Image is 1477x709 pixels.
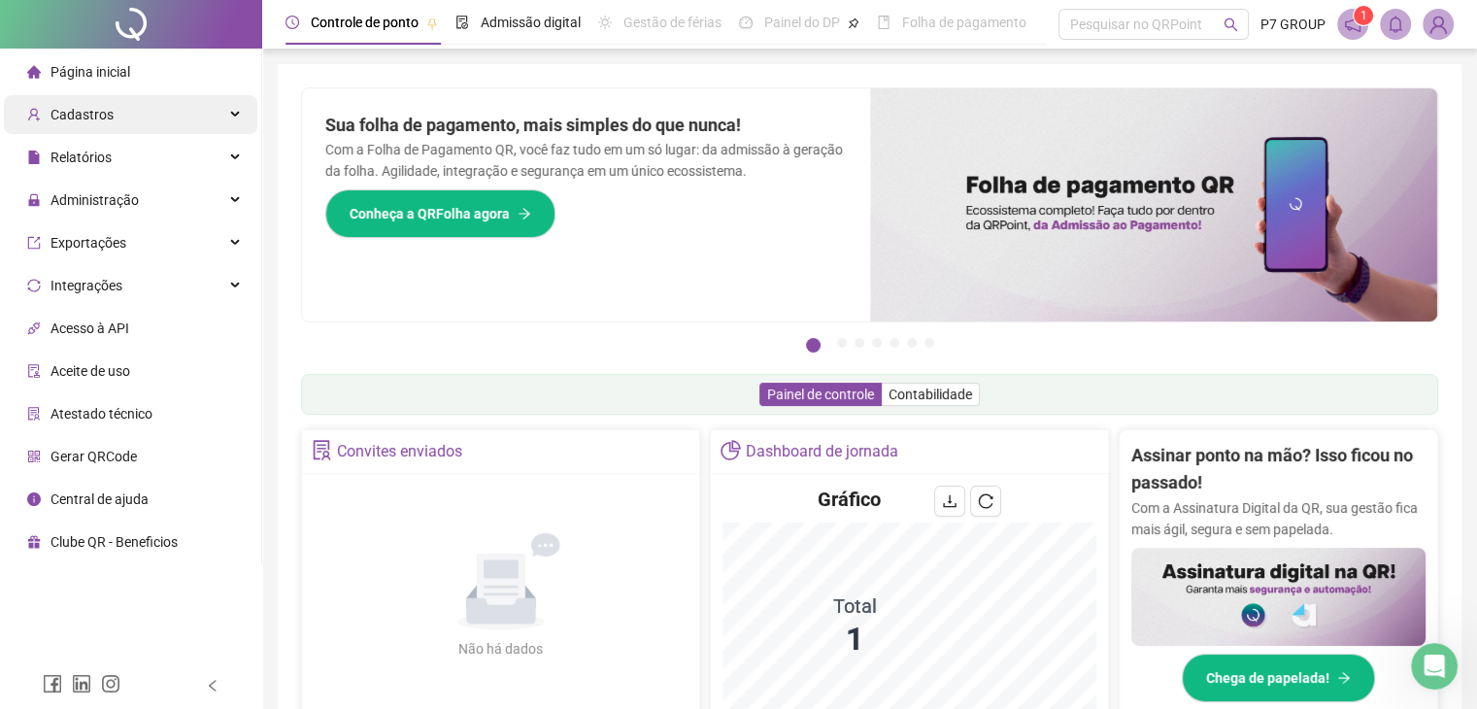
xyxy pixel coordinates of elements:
[1131,497,1426,540] p: Com a Assinatura Digital da QR, sua gestão fica mais ágil, segura e sem papelada.
[1131,442,1426,497] h2: Assinar ponto na mão? Isso ficou no passado!
[924,338,934,348] button: 7
[27,65,41,79] span: home
[337,435,462,468] div: Convites enviados
[806,338,821,353] button: 1
[1354,6,1373,25] sup: 1
[50,449,137,464] span: Gerar QRCode
[412,638,590,659] div: Não há dados
[598,16,612,29] span: sun
[50,491,149,507] span: Central de ajuda
[1387,16,1404,33] span: bell
[50,278,122,293] span: Integrações
[50,406,152,422] span: Atestado técnico
[50,235,126,251] span: Exportações
[455,16,469,29] span: file-done
[1260,14,1326,35] span: P7 GROUP
[50,150,112,165] span: Relatórios
[72,674,91,693] span: linkedin
[877,16,890,29] span: book
[1182,654,1375,702] button: Chega de papelada!
[739,16,753,29] span: dashboard
[50,321,129,336] span: Acesso à API
[27,407,41,421] span: solution
[890,338,899,348] button: 5
[848,17,859,29] span: pushpin
[1131,548,1426,646] img: banner%2F02c71560-61a6-44d4-94b9-c8ab97240462.png
[50,192,139,208] span: Administração
[942,493,957,509] span: download
[870,88,1438,321] img: banner%2F8d14a306-6205-4263-8e5b-06e9a85ad873.png
[518,207,531,220] span: arrow-right
[1224,17,1238,32] span: search
[27,108,41,121] span: user-add
[1411,643,1458,690] iframe: Intercom live chat
[818,486,881,513] h4: Gráfico
[27,492,41,506] span: info-circle
[721,440,741,460] span: pie-chart
[43,674,62,693] span: facebook
[907,338,917,348] button: 6
[50,107,114,122] span: Cadastros
[767,387,874,402] span: Painel de controle
[902,15,1026,30] span: Folha de pagamento
[27,535,41,549] span: gift
[1344,16,1361,33] span: notification
[27,279,41,292] span: sync
[325,112,847,139] h2: Sua folha de pagamento, mais simples do que nunca!
[746,435,898,468] div: Dashboard de jornada
[350,203,510,224] span: Conheça a QRFolha agora
[978,493,993,509] span: reload
[1360,9,1367,22] span: 1
[325,189,555,238] button: Conheça a QRFolha agora
[50,64,130,80] span: Página inicial
[872,338,882,348] button: 4
[27,236,41,250] span: export
[50,534,178,550] span: Clube QR - Beneficios
[311,15,419,30] span: Controle de ponto
[325,139,847,182] p: Com a Folha de Pagamento QR, você faz tudo em um só lugar: da admissão à geração da folha. Agilid...
[1337,671,1351,685] span: arrow-right
[837,338,847,348] button: 2
[206,679,219,692] span: left
[889,387,972,402] span: Contabilidade
[27,364,41,378] span: audit
[27,450,41,463] span: qrcode
[312,440,332,460] span: solution
[285,16,299,29] span: clock-circle
[101,674,120,693] span: instagram
[50,363,130,379] span: Aceite de uso
[623,15,722,30] span: Gestão de férias
[1424,10,1453,39] img: 94453
[481,15,581,30] span: Admissão digital
[27,321,41,335] span: api
[27,151,41,164] span: file
[1206,667,1329,689] span: Chega de papelada!
[764,15,840,30] span: Painel do DP
[426,17,438,29] span: pushpin
[855,338,864,348] button: 3
[27,193,41,207] span: lock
